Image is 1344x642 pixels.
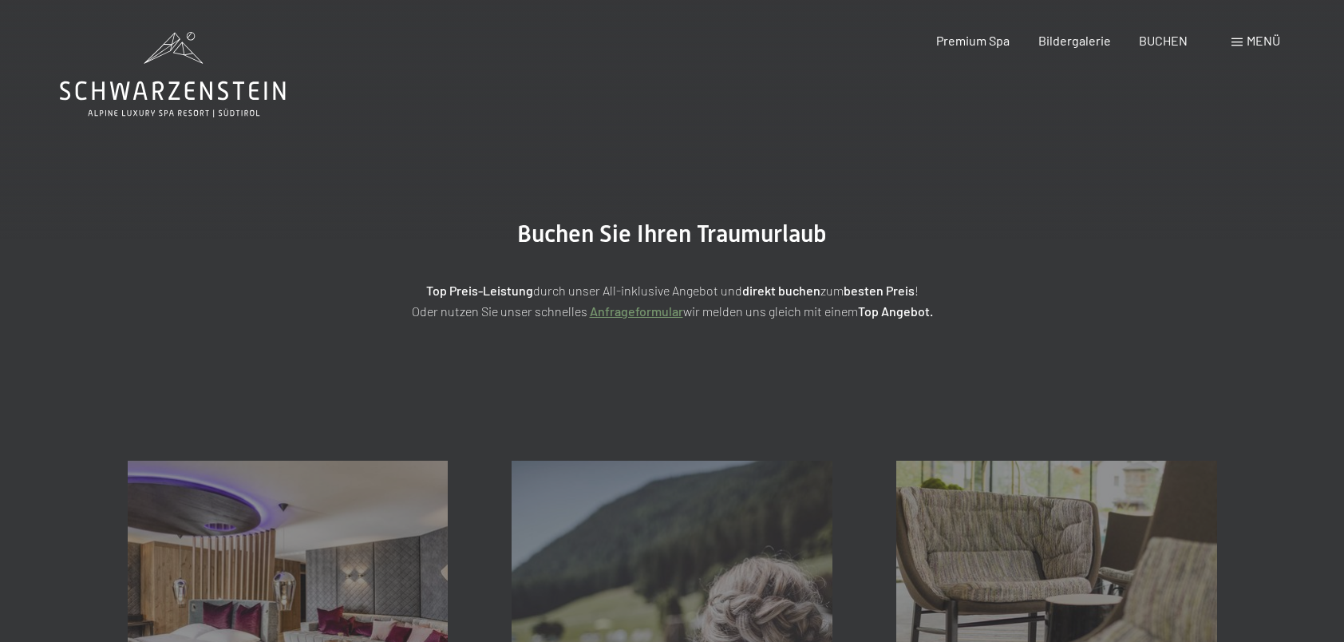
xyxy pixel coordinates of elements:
a: BUCHEN [1139,33,1188,48]
span: Menü [1247,33,1280,48]
strong: Top Angebot. [858,303,933,319]
a: Bildergalerie [1038,33,1111,48]
p: durch unser All-inklusive Angebot und zum ! Oder nutzen Sie unser schnelles wir melden uns gleich... [273,280,1071,321]
strong: Top Preis-Leistung [426,283,533,298]
span: Buchen Sie Ihren Traumurlaub [517,220,827,248]
a: Premium Spa [936,33,1010,48]
strong: direkt buchen [742,283,820,298]
strong: besten Preis [844,283,915,298]
a: Anfrageformular [590,303,683,319]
